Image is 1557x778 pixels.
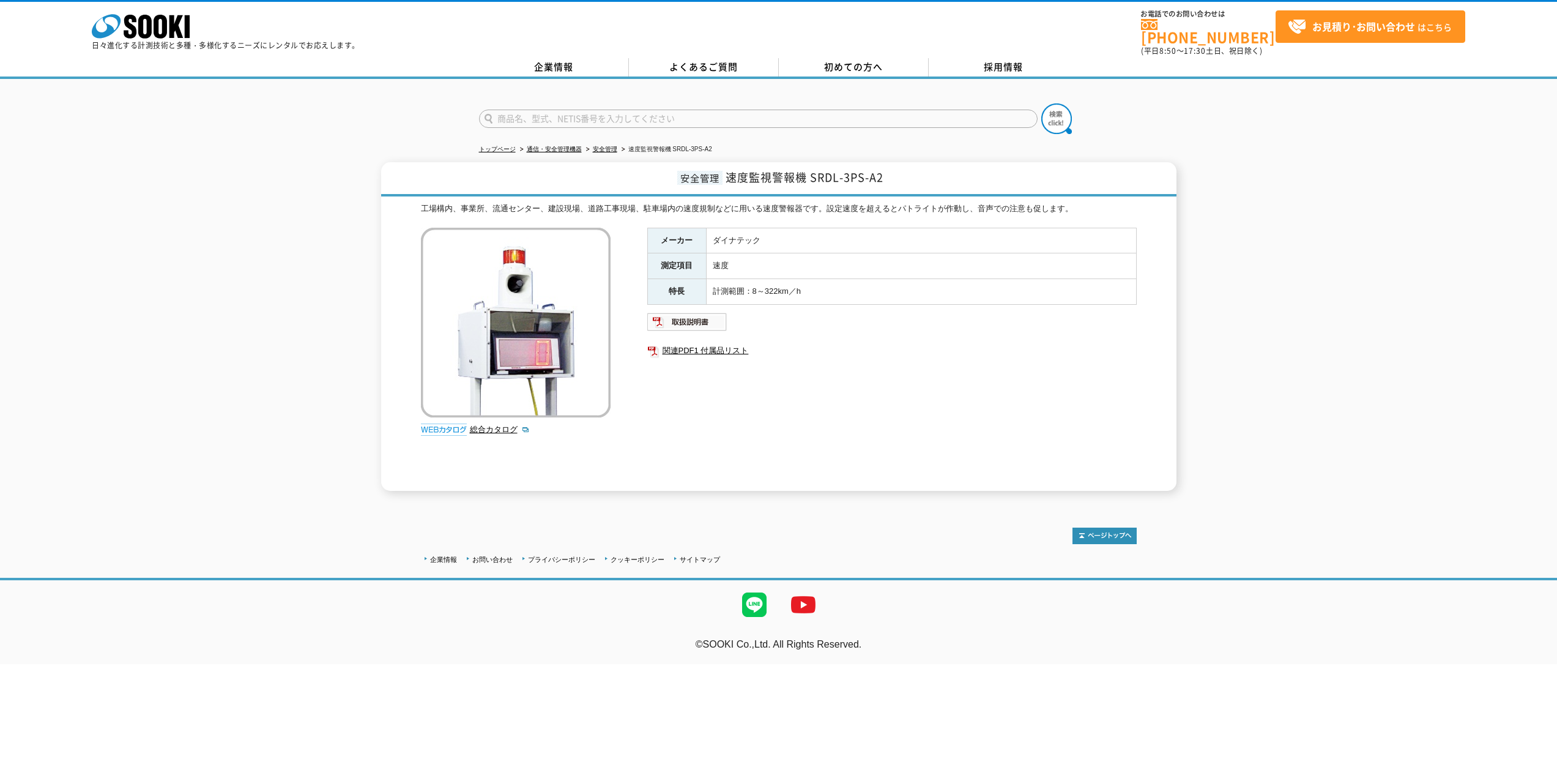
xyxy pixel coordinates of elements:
[1288,18,1452,36] span: はこちら
[1510,652,1557,662] a: テストMail
[1141,19,1276,44] a: [PHONE_NUMBER]
[421,424,467,436] img: webカタログ
[647,320,727,329] a: 取扱説明書
[677,171,723,185] span: 安全管理
[528,556,595,563] a: プライバシーポリシー
[1141,45,1262,56] span: (平日 ～ 土日、祝日除く)
[779,580,828,629] img: YouTube
[929,58,1079,77] a: 採用情報
[647,279,706,305] th: 特長
[629,58,779,77] a: よくあるご質問
[647,343,1137,359] a: 関連PDF1 付属品リスト
[730,580,779,629] img: LINE
[647,253,706,279] th: 測定項目
[593,146,617,152] a: 安全管理
[779,58,929,77] a: 初めての方へ
[706,228,1136,253] td: ダイナテック
[611,556,664,563] a: クッキーポリシー
[619,143,712,156] li: 速度監視警報機 SRDL-3PS-A2
[430,556,457,563] a: 企業情報
[1072,528,1137,544] img: トップページへ
[421,228,611,417] img: 速度監視警報機 SRDL-3PS-A2
[1312,19,1415,34] strong: お見積り･お問い合わせ
[1276,10,1465,43] a: お見積り･お問い合わせはこちら
[527,146,582,152] a: 通信・安全管理機器
[824,60,883,73] span: 初めての方へ
[479,146,516,152] a: トップページ
[647,312,727,332] img: 取扱説明書
[1159,45,1176,56] span: 8:50
[1141,10,1276,18] span: お電話でのお問い合わせは
[706,279,1136,305] td: 計測範囲：8～322km／h
[706,253,1136,279] td: 速度
[472,556,513,563] a: お問い合わせ
[479,58,629,77] a: 企業情報
[1041,103,1072,134] img: btn_search.png
[726,169,883,185] span: 速度監視警報機 SRDL-3PS-A2
[470,425,530,434] a: 総合カタログ
[479,110,1038,128] input: 商品名、型式、NETIS番号を入力してください
[680,556,720,563] a: サイトマップ
[647,228,706,253] th: メーカー
[1184,45,1206,56] span: 17:30
[421,203,1137,215] div: 工場構内、事業所、流通センター、建設現場、道路工事現場、駐車場内の速度規制などに用いる速度警報器です。設定速度を超えるとパトライトが作動し、音声での注意も促します。
[92,42,360,49] p: 日々進化する計測技術と多種・多様化するニーズにレンタルでお応えします。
